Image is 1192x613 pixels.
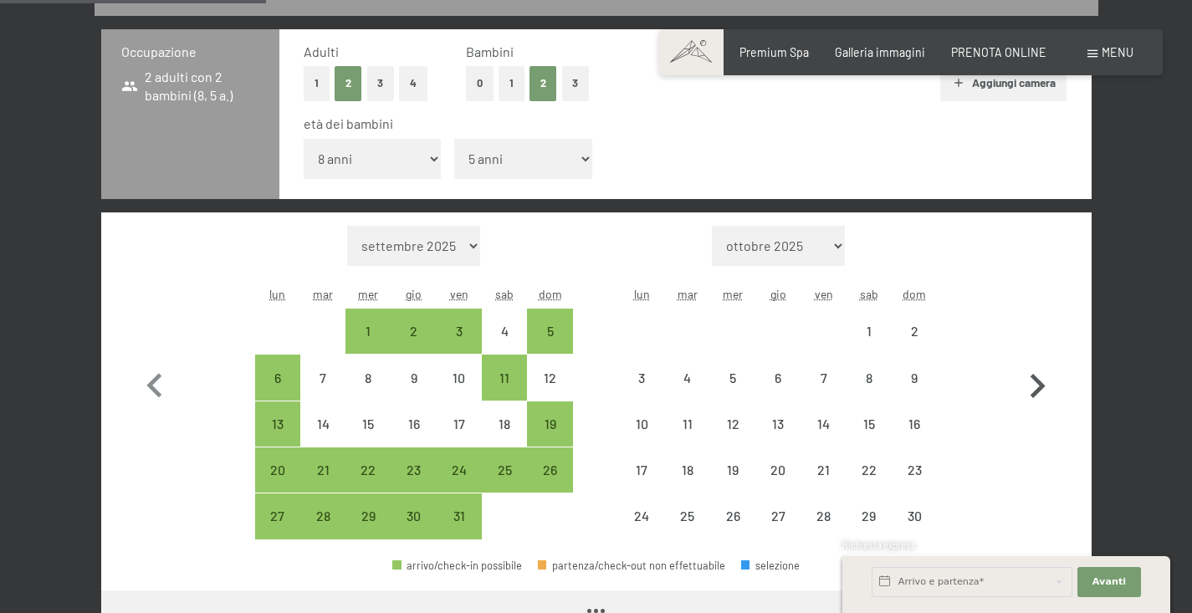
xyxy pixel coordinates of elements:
[802,463,844,505] div: 21
[801,493,846,539] div: arrivo/check-in non effettuabile
[892,493,937,539] div: Sun Nov 30 2025
[438,371,480,413] div: 10
[755,355,801,400] div: Thu Nov 06 2025
[892,309,937,354] div: arrivo/check-in non effettuabile
[665,401,710,447] div: arrivo/check-in non effettuabile
[802,371,844,413] div: 7
[527,447,572,493] div: arrivo/check-in possibile
[667,463,709,505] div: 18
[893,463,935,505] div: 23
[893,371,935,413] div: 9
[367,66,395,100] button: 3
[1013,226,1062,540] button: Mese successivo
[255,401,300,447] div: Mon Oct 13 2025
[347,371,389,413] div: 8
[302,417,344,459] div: 14
[665,447,710,493] div: Tue Nov 18 2025
[539,287,562,301] abbr: domenica
[848,324,890,366] div: 1
[391,493,437,539] div: arrivo/check-in possibile
[437,447,482,493] div: arrivo/check-in possibile
[482,447,527,493] div: arrivo/check-in possibile
[562,66,590,100] button: 3
[755,355,801,400] div: arrivo/check-in non effettuabile
[710,493,755,539] div: Wed Nov 26 2025
[712,463,754,505] div: 19
[450,287,468,301] abbr: venerdì
[619,355,664,400] div: Mon Nov 03 2025
[438,463,480,505] div: 24
[860,287,878,301] abbr: sabato
[619,401,664,447] div: arrivo/check-in non effettuabile
[391,309,437,354] div: Thu Oct 02 2025
[665,447,710,493] div: arrivo/check-in non effettuabile
[255,447,300,493] div: Mon Oct 20 2025
[621,417,663,459] div: 10
[801,355,846,400] div: arrivo/check-in non effettuabile
[527,309,572,354] div: arrivo/check-in possibile
[437,493,482,539] div: Fri Oct 31 2025
[347,324,389,366] div: 1
[892,401,937,447] div: Sun Nov 16 2025
[755,493,801,539] div: arrivo/check-in non effettuabile
[667,417,709,459] div: 11
[710,447,755,493] div: arrivo/check-in non effettuabile
[438,509,480,551] div: 31
[313,287,333,301] abbr: martedì
[951,45,1046,59] span: PRENOTA ONLINE
[847,309,892,354] div: Sat Nov 01 2025
[335,66,362,100] button: 2
[801,447,846,493] div: arrivo/check-in non effettuabile
[437,309,482,354] div: Fri Oct 03 2025
[529,417,570,459] div: 19
[757,509,799,551] div: 27
[437,447,482,493] div: Fri Oct 24 2025
[847,447,892,493] div: arrivo/check-in non effettuabile
[892,309,937,354] div: Sun Nov 02 2025
[1077,567,1141,597] button: Avanti
[257,509,299,551] div: 27
[892,355,937,400] div: Sun Nov 09 2025
[755,401,801,447] div: arrivo/check-in non effettuabile
[391,493,437,539] div: Thu Oct 30 2025
[847,493,892,539] div: arrivo/check-in non effettuabile
[347,463,389,505] div: 22
[801,401,846,447] div: arrivo/check-in non effettuabile
[892,493,937,539] div: arrivo/check-in non effettuabile
[815,287,833,301] abbr: venerdì
[437,401,482,447] div: Fri Oct 17 2025
[665,355,710,400] div: arrivo/check-in non effettuabile
[848,371,890,413] div: 8
[437,401,482,447] div: arrivo/check-in non effettuabile
[619,447,664,493] div: arrivo/check-in non effettuabile
[847,447,892,493] div: Sat Nov 22 2025
[893,509,935,551] div: 30
[393,417,435,459] div: 16
[393,371,435,413] div: 9
[438,324,480,366] div: 3
[835,45,925,59] a: Galleria immagini
[710,493,755,539] div: arrivo/check-in non effettuabile
[634,287,650,301] abbr: lunedì
[304,43,339,59] span: Adulti
[300,355,345,400] div: arrivo/check-in non effettuabile
[499,66,524,100] button: 1
[1092,575,1126,589] span: Avanti
[710,355,755,400] div: arrivo/check-in non effettuabile
[893,324,935,366] div: 2
[619,447,664,493] div: Mon Nov 17 2025
[391,447,437,493] div: arrivo/check-in possibile
[257,463,299,505] div: 20
[847,355,892,400] div: arrivo/check-in non effettuabile
[393,324,435,366] div: 2
[621,371,663,413] div: 3
[302,371,344,413] div: 7
[801,447,846,493] div: Fri Nov 21 2025
[304,66,330,100] button: 1
[621,463,663,505] div: 17
[665,401,710,447] div: Tue Nov 11 2025
[667,371,709,413] div: 4
[527,355,572,400] div: Sun Oct 12 2025
[847,401,892,447] div: Sat Nov 15 2025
